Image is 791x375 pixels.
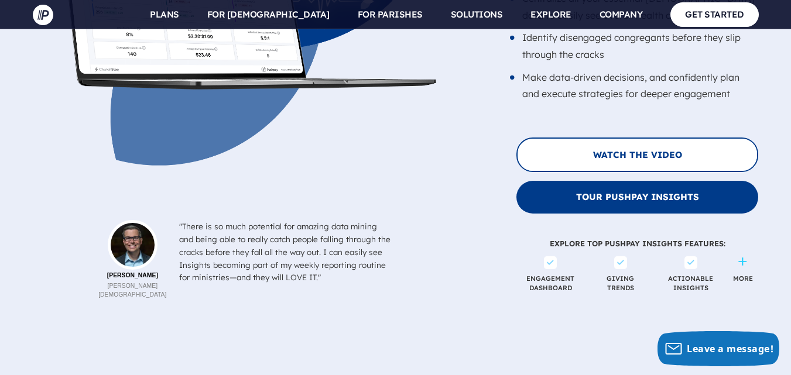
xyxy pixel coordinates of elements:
a: MORE [733,274,753,284]
button: Watch the Video [516,137,758,172]
span: GIVING TRENDS [587,256,655,308]
li: Make data-driven decisions, and confidently plan and execute strategies for deeper engagement [516,63,758,102]
span: Leave a message! [687,342,773,355]
a: Tour Pushpay Insights [516,181,758,213]
span: EXPLORE TOP PUSHPAY INSIGHTS FEATURES: [516,214,758,256]
span: ENGAGEMENT DASHBOARD [516,256,584,308]
button: Leave a message! [658,331,779,366]
li: Identify disengaged congregants before they slip through the cracks [516,23,758,63]
a: GET STARTED [670,2,759,26]
span: ACTIONABLE INSIGHTS [657,256,725,308]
